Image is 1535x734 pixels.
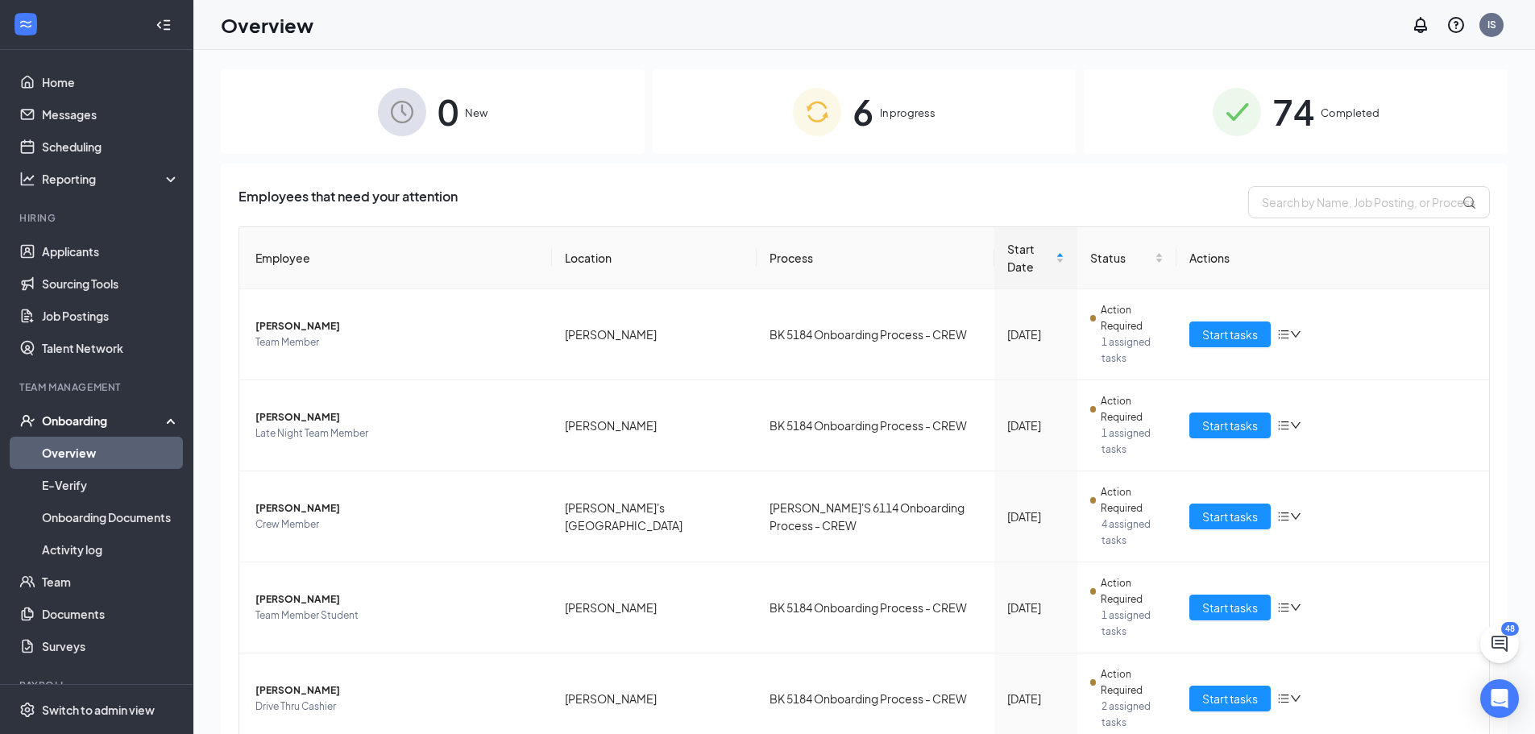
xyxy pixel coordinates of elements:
span: 1 assigned tasks [1101,425,1164,458]
span: bars [1277,419,1290,432]
a: Team [42,566,180,598]
span: bars [1277,692,1290,705]
th: Actions [1176,227,1489,289]
td: BK 5184 Onboarding Process - CREW [757,289,994,380]
span: bars [1277,328,1290,341]
span: Drive Thru Cashier [255,699,539,715]
span: [PERSON_NAME] [255,500,539,516]
div: Payroll [19,678,176,692]
a: Job Postings [42,300,180,332]
span: Team Member [255,334,539,350]
td: [PERSON_NAME]'S 6114 Onboarding Process - CREW [757,471,994,562]
span: Action Required [1101,393,1164,425]
span: down [1290,693,1301,704]
span: 2 assigned tasks [1101,699,1164,731]
button: Start tasks [1189,595,1271,620]
a: Home [42,66,180,98]
div: Hiring [19,211,176,225]
span: Status [1090,249,1152,267]
button: Start tasks [1189,321,1271,347]
a: Surveys [42,630,180,662]
span: Action Required [1101,666,1164,699]
td: [PERSON_NAME] [552,289,757,380]
a: Talent Network [42,332,180,364]
td: BK 5184 Onboarding Process - CREW [757,380,994,471]
a: Onboarding Documents [42,501,180,533]
td: BK 5184 Onboarding Process - CREW [757,562,994,653]
span: 1 assigned tasks [1101,608,1164,640]
a: Applicants [42,235,180,267]
svg: Settings [19,702,35,718]
svg: WorkstreamLogo [18,16,34,32]
th: Location [552,227,757,289]
div: 48 [1501,622,1519,636]
a: Scheduling [42,131,180,163]
button: ChatActive [1480,624,1519,663]
a: Documents [42,598,180,630]
th: Process [757,227,994,289]
button: Start tasks [1189,413,1271,438]
a: Messages [42,98,180,131]
span: Start tasks [1202,417,1258,434]
span: down [1290,602,1301,613]
span: Start tasks [1202,599,1258,616]
div: Switch to admin view [42,702,155,718]
div: [DATE] [1007,690,1064,707]
span: 1 assigned tasks [1101,334,1164,367]
span: Start tasks [1202,326,1258,343]
span: Crew Member [255,516,539,533]
h1: Overview [221,11,313,39]
a: Sourcing Tools [42,267,180,300]
span: Employees that need your attention [239,186,458,218]
span: down [1290,420,1301,431]
div: Team Management [19,380,176,394]
div: [DATE] [1007,508,1064,525]
button: Start tasks [1189,504,1271,529]
td: [PERSON_NAME]'s [GEOGRAPHIC_DATA] [552,471,757,562]
span: Late Night Team Member [255,425,539,442]
span: [PERSON_NAME] [255,318,539,334]
svg: Collapse [156,17,172,33]
span: In progress [880,105,936,121]
a: E-Verify [42,469,180,501]
div: Open Intercom Messenger [1480,679,1519,718]
svg: Notifications [1411,15,1430,35]
a: Activity log [42,533,180,566]
span: New [465,105,487,121]
span: Team Member Student [255,608,539,624]
th: Status [1077,227,1177,289]
span: Start tasks [1202,690,1258,707]
span: Start tasks [1202,508,1258,525]
span: Action Required [1101,575,1164,608]
td: [PERSON_NAME] [552,562,757,653]
svg: QuestionInfo [1446,15,1466,35]
span: bars [1277,601,1290,614]
span: Action Required [1101,302,1164,334]
div: Reporting [42,171,180,187]
span: Completed [1321,105,1379,121]
span: [PERSON_NAME] [255,682,539,699]
a: Overview [42,437,180,469]
svg: ChatActive [1490,634,1509,653]
div: [DATE] [1007,417,1064,434]
div: [DATE] [1007,326,1064,343]
svg: UserCheck [19,413,35,429]
span: [PERSON_NAME] [255,409,539,425]
span: 6 [853,84,873,139]
input: Search by Name, Job Posting, or Process [1248,186,1490,218]
span: 0 [438,84,458,139]
button: Start tasks [1189,686,1271,711]
span: Action Required [1101,484,1164,516]
td: [PERSON_NAME] [552,380,757,471]
div: [DATE] [1007,599,1064,616]
span: down [1290,329,1301,340]
div: Onboarding [42,413,166,429]
span: 4 assigned tasks [1101,516,1164,549]
span: down [1290,511,1301,522]
span: 74 [1272,84,1314,139]
span: [PERSON_NAME] [255,591,539,608]
div: IS [1487,18,1496,31]
th: Employee [239,227,552,289]
svg: Analysis [19,171,35,187]
span: bars [1277,510,1290,523]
